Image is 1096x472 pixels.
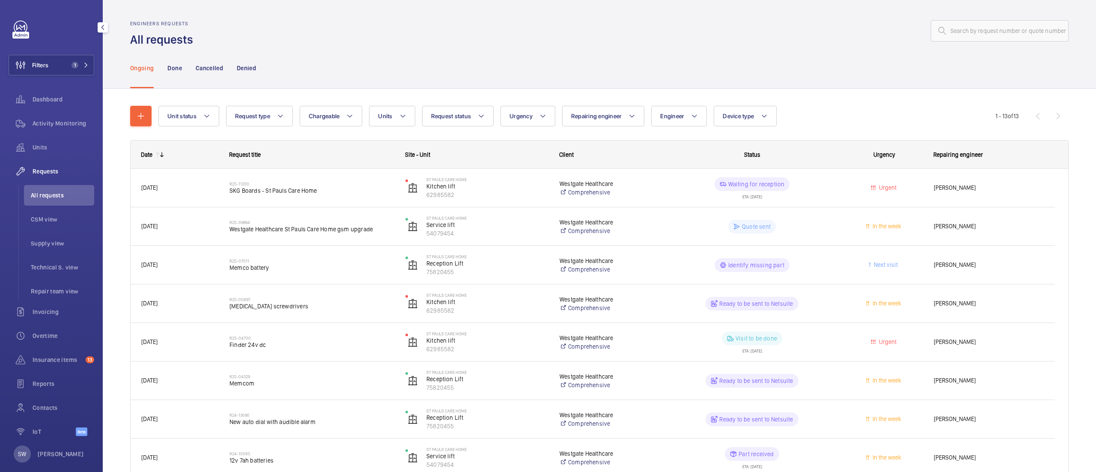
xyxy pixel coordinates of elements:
[229,456,394,465] span: 12v 7ah batteries
[934,299,1044,308] span: [PERSON_NAME]
[426,259,548,268] p: Reception Lift
[426,422,548,430] p: 75820455
[130,32,198,48] h1: All requests
[130,21,198,27] h2: Engineers requests
[141,151,152,158] div: Date
[877,184,896,191] span: Urgent
[33,143,94,152] span: Units
[560,179,658,188] p: Westgate Healthcare
[877,338,896,345] span: Urgent
[31,239,94,248] span: Supply view
[422,106,494,126] button: Request status
[426,345,548,353] p: 62985582
[934,183,1044,193] span: [PERSON_NAME]
[931,20,1069,42] input: Search by request number or quote number
[560,218,658,227] p: Westgate Healthcare
[719,415,793,424] p: Ready to be sent to Netsuite
[728,180,785,188] p: Waiting for reception
[714,106,777,126] button: Device type
[571,113,622,119] span: Repairing engineer
[33,379,94,388] span: Reports
[742,345,762,353] div: ETA: [DATE]
[872,261,898,268] span: Next visit
[408,299,418,309] img: elevator.svg
[426,215,548,221] p: St Pauls Care home
[739,450,774,458] p: Part received
[426,221,548,229] p: Service lift
[158,106,219,126] button: Unit status
[141,338,158,345] span: [DATE]
[229,263,394,272] span: Memco battery
[426,268,548,276] p: 75820455
[33,167,94,176] span: Requests
[426,331,548,336] p: St Pauls Care home
[934,376,1044,385] span: [PERSON_NAME]
[426,413,548,422] p: Reception Lift
[560,188,658,197] a: Comprehensive
[33,308,94,316] span: Invoicing
[141,184,158,191] span: [DATE]
[33,403,94,412] span: Contacts
[229,418,394,426] span: New auto dial with audible alarm
[408,183,418,193] img: elevator.svg
[229,302,394,311] span: [MEDICAL_DATA] screwdrivers
[141,300,158,307] span: [DATE]
[562,106,645,126] button: Repairing engineer
[560,411,658,419] p: Westgate Healthcare
[408,376,418,386] img: elevator.svg
[229,220,394,225] h2: R25-09664
[660,113,684,119] span: Engineer
[38,450,84,458] p: [PERSON_NAME]
[76,427,87,436] span: Beta
[378,113,392,119] span: Units
[719,376,793,385] p: Ready to be sent to Netsuite
[736,334,777,343] p: Visit to be done
[369,106,415,126] button: Units
[31,263,94,272] span: Technical S. view
[426,191,548,199] p: 62985582
[31,287,94,296] span: Repair team view
[141,261,158,268] span: [DATE]
[300,106,363,126] button: Chargeable
[934,337,1044,347] span: [PERSON_NAME]
[167,113,197,119] span: Unit status
[719,299,793,308] p: Ready to be sent to Netsuite
[226,106,293,126] button: Request type
[560,449,658,458] p: Westgate Healthcare
[33,119,94,128] span: Activity Monitoring
[229,186,394,195] span: SKG Boards - St Pauls Care Home
[871,415,901,422] span: In the week
[408,221,418,232] img: elevator.svg
[742,191,762,199] div: ETA: [DATE]
[933,151,983,158] span: Repairing engineer
[141,415,158,422] span: [DATE]
[559,151,574,158] span: Client
[167,64,182,72] p: Done
[934,453,1044,463] span: [PERSON_NAME]
[934,260,1044,270] span: [PERSON_NAME]
[408,260,418,270] img: elevator.svg
[431,113,471,119] span: Request status
[873,151,895,158] span: Urgency
[31,191,94,200] span: All requests
[130,64,154,72] p: Ongoing
[229,181,394,186] h2: R25-11200
[426,229,548,238] p: 54079454
[408,414,418,424] img: elevator.svg
[32,61,48,69] span: Filters
[995,113,1019,119] span: 1 - 13 13
[728,261,784,269] p: Identify missing part
[500,106,555,126] button: Urgency
[560,295,658,304] p: Westgate Healthcare
[871,377,901,384] span: In the week
[723,113,754,119] span: Device type
[309,113,340,119] span: Chargeable
[229,374,394,379] h2: R25-04329
[229,412,394,418] h2: R24-13090
[509,113,533,119] span: Urgency
[426,177,548,182] p: St Pauls Care home
[560,227,658,235] a: Comprehensive
[426,460,548,469] p: 54079454
[229,297,394,302] h2: R25-05897
[1008,113,1013,119] span: of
